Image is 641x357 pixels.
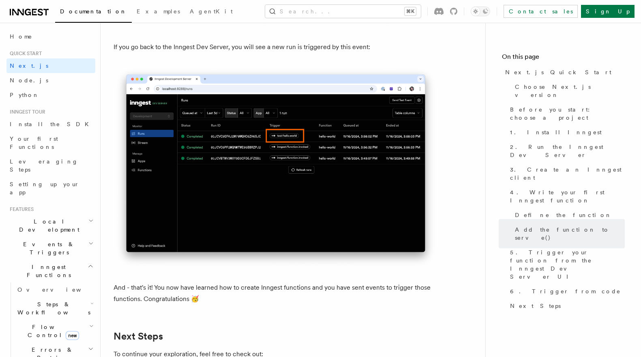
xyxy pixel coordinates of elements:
a: 2. Run the Inngest Dev Server [507,140,625,162]
span: Inngest Functions [6,263,88,279]
span: Quick start [6,50,42,57]
a: 5. Trigger your function from the Inngest Dev Server UI [507,245,625,284]
span: 6. Trigger from code [510,287,621,295]
button: Local Development [6,214,95,237]
a: Define the function [512,208,625,222]
a: Your first Functions [6,131,95,154]
span: 1. Install Inngest [510,128,602,136]
img: Inngest Dev Server web interface's runs tab with a third run triggered by the 'test/hello.world' ... [114,66,438,269]
button: Events & Triggers [6,237,95,260]
span: Install the SDK [10,121,94,127]
a: 3. Create an Inngest client [507,162,625,185]
span: Flow Control [14,323,89,339]
span: 3. Create an Inngest client [510,166,625,182]
span: Before you start: choose a project [510,105,625,122]
h4: On this page [502,52,625,65]
span: Examples [137,8,180,15]
span: 5. Trigger your function from the Inngest Dev Server UI [510,248,625,281]
a: Home [6,29,95,44]
span: 2. Run the Inngest Dev Server [510,143,625,159]
a: Next.js [6,58,95,73]
a: Documentation [55,2,132,23]
a: Python [6,88,95,102]
a: Next Steps [114,331,163,342]
span: Events & Triggers [6,240,88,256]
kbd: ⌘K [405,7,416,15]
p: And - that's it! You now have learned how to create Inngest functions and you have sent events to... [114,282,438,305]
p: If you go back to the Inngest Dev Server, you will see a new run is triggered by this event: [114,41,438,53]
span: Leveraging Steps [10,158,78,173]
a: Install the SDK [6,117,95,131]
span: Choose Next.js version [515,83,625,99]
a: Before you start: choose a project [507,102,625,125]
span: Your first Functions [10,135,58,150]
a: Setting up your app [6,177,95,200]
a: Sign Up [581,5,635,18]
button: Search...⌘K [265,5,421,18]
span: Documentation [60,8,127,15]
a: Leveraging Steps [6,154,95,177]
a: 6. Trigger from code [507,284,625,299]
span: Next.js [10,62,48,69]
button: Toggle dark mode [471,6,490,16]
button: Steps & Workflows [14,297,95,320]
a: Examples [132,2,185,22]
span: Next.js Quick Start [505,68,611,76]
span: Next Steps [510,302,561,310]
button: Flow Controlnew [14,320,95,342]
a: Next Steps [507,299,625,313]
span: Node.js [10,77,48,84]
span: Home [10,32,32,41]
a: Overview [14,282,95,297]
button: Inngest Functions [6,260,95,282]
span: Overview [17,286,101,293]
a: Node.js [6,73,95,88]
span: Python [10,92,39,98]
a: 4. Write your first Inngest function [507,185,625,208]
span: Define the function [515,211,612,219]
span: Setting up your app [10,181,79,196]
span: Add the function to serve() [515,226,625,242]
span: new [66,331,79,340]
span: Inngest tour [6,109,45,115]
a: Contact sales [504,5,578,18]
a: Choose Next.js version [512,80,625,102]
a: Add the function to serve() [512,222,625,245]
span: Features [6,206,34,213]
a: Next.js Quick Start [502,65,625,80]
span: Local Development [6,217,88,234]
a: AgentKit [185,2,238,22]
span: AgentKit [190,8,233,15]
span: Steps & Workflows [14,300,90,316]
a: 1. Install Inngest [507,125,625,140]
span: 4. Write your first Inngest function [510,188,625,204]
